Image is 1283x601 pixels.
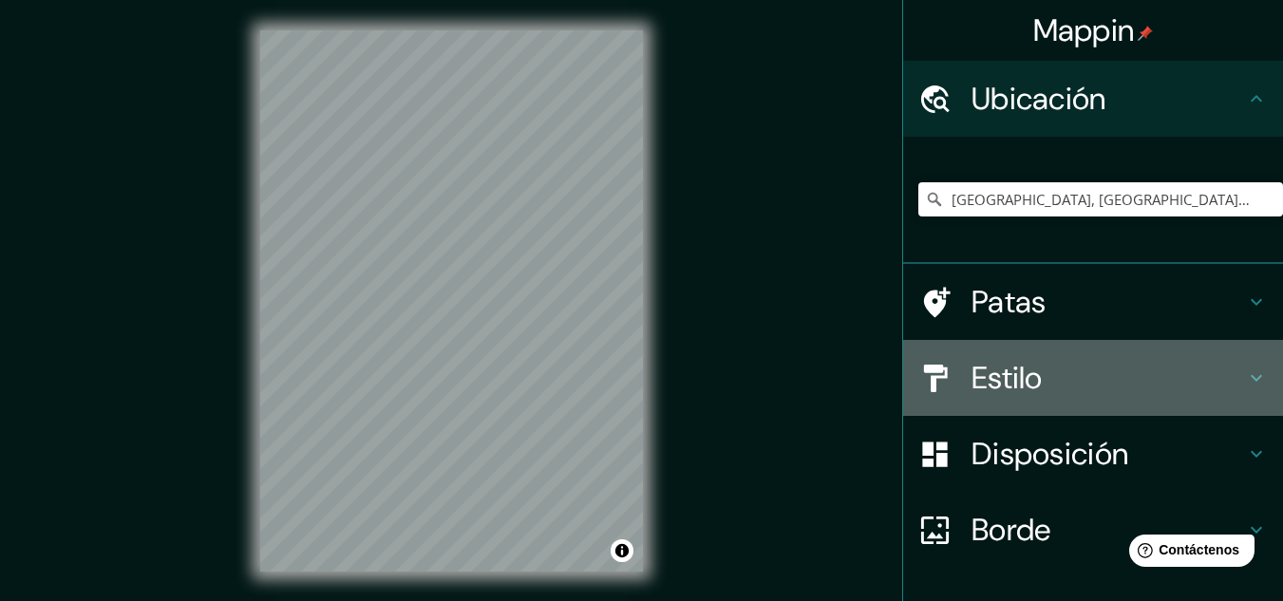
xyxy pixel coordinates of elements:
font: Borde [972,510,1051,550]
iframe: Lanzador de widgets de ayuda [1114,527,1262,580]
font: Mappin [1033,10,1135,50]
font: Disposición [972,434,1128,474]
img: pin-icon.png [1138,26,1153,41]
canvas: Mapa [260,30,643,572]
div: Borde [903,492,1283,568]
font: Patas [972,282,1047,322]
button: Activar o desactivar atribución [611,539,633,562]
div: Ubicación [903,61,1283,137]
div: Patas [903,264,1283,340]
div: Estilo [903,340,1283,416]
font: Estilo [972,358,1043,398]
div: Disposición [903,416,1283,492]
input: Elige tu ciudad o zona [918,182,1283,216]
font: Ubicación [972,79,1106,119]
